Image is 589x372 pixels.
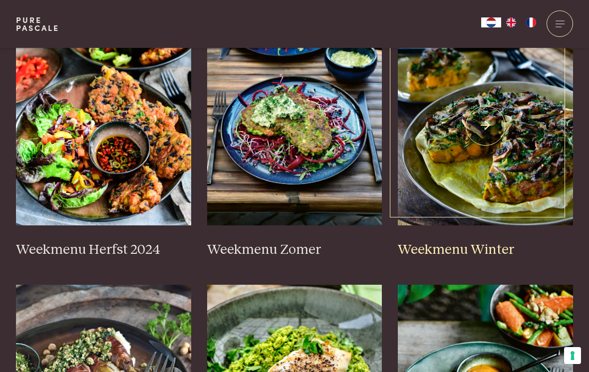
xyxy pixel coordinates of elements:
img: Weekmenu Herfst 2024 [16,26,191,225]
h3: Weekmenu Winter [398,241,573,259]
button: Uw voorkeuren voor toestemming voor trackingtechnologieën [564,347,581,364]
a: Weekmenu Herfst 2024 Weekmenu Herfst 2024 [16,26,191,258]
div: Language [481,17,501,27]
h3: Weekmenu Zomer [207,241,382,259]
a: Weekmenu Zomer Weekmenu Zomer [207,26,382,258]
img: Weekmenu Zomer [207,26,382,225]
a: EN [501,17,521,27]
ul: Language list [501,17,541,27]
h3: Weekmenu Herfst 2024 [16,241,191,259]
a: NL [481,17,501,27]
a: PurePascale [16,16,59,32]
aside: Language selected: Nederlands [481,17,541,27]
a: FR [521,17,541,27]
a: Weekmenu Winter Weekmenu Winter [398,26,573,258]
img: Weekmenu Winter [398,26,573,225]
